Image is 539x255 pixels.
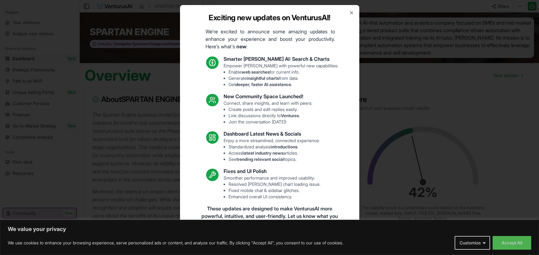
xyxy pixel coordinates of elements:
[247,75,279,81] strong: insightful charts
[229,119,312,125] li: Join the conversation [DATE]!
[224,55,338,63] h3: Smarter [PERSON_NAME] AI: Search & Charts
[209,13,330,23] h2: Exciting new updates on VenturusAI!
[236,156,284,162] strong: trending relevant social
[229,181,320,187] li: Resolved [PERSON_NAME] chart loading issue.
[229,156,320,162] li: See topics.
[229,187,320,194] li: Fixed mobile chat & sidebar glitches.
[224,167,320,175] h3: Fixes and UI Polish
[224,175,320,200] p: Smoother performance and improved usability:
[224,93,312,100] h3: New Community Space Launched!
[236,43,246,50] strong: new
[242,69,270,75] strong: web searches
[229,69,338,75] li: Enable for current info.
[224,137,320,162] p: Enjoy a more streamlined, connected experience:
[281,113,299,118] strong: Ventures
[243,150,283,156] strong: latest industry news
[271,144,297,149] strong: introductions
[229,150,320,156] li: Access articles.
[229,113,312,119] li: Link discussions directly to .
[225,235,314,247] a: Read the full announcement on our blog!
[201,28,340,50] p: We're excited to announce some amazing updates to enhance your experience and boost your producti...
[229,75,338,81] li: Generate from data.
[224,63,338,88] p: Empower [PERSON_NAME] with powerful new capabilities:
[229,81,338,88] li: Get .
[224,130,320,137] h3: Dashboard Latest News & Socials
[200,205,339,227] p: These updates are designed to make VenturusAI more powerful, intuitive, and user-friendly. Let us...
[229,144,320,150] li: Standardized analysis .
[224,100,312,125] p: Connect, share insights, and learn with peers:
[229,194,320,200] li: Enhanced overall UI consistency.
[229,106,312,113] li: Create posts and edit replies easily.
[235,82,291,87] strong: deeper, faster AI assistance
